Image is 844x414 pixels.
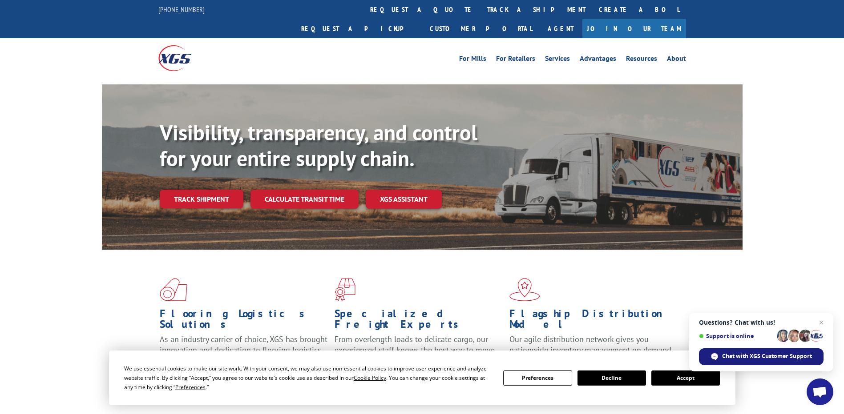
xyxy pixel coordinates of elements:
a: For Retailers [496,55,535,65]
button: Decline [577,370,646,386]
a: Calculate transit time [250,190,359,209]
a: About [667,55,686,65]
img: xgs-icon-flagship-distribution-model-red [509,278,540,301]
div: We use essential cookies to make our site work. With your consent, we may also use non-essential ... [124,364,493,392]
span: Our agile distribution network gives you nationwide inventory management on demand. [509,334,673,355]
div: Chat with XGS Customer Support [699,348,824,365]
a: Request a pickup [295,19,423,38]
span: Cookie Policy [354,374,386,382]
img: xgs-icon-total-supply-chain-intelligence-red [160,278,187,301]
img: xgs-icon-focused-on-flooring-red [335,278,355,301]
a: Agent [539,19,582,38]
span: Questions? Chat with us! [699,319,824,326]
h1: Flooring Logistics Solutions [160,308,328,334]
b: Visibility, transparency, and control for your entire supply chain. [160,119,477,172]
div: Cookie Consent Prompt [109,350,735,405]
span: Support is online [699,333,774,339]
span: Close chat [816,317,827,328]
span: Preferences [175,383,206,391]
span: As an industry carrier of choice, XGS has brought innovation and dedication to flooring logistics... [160,334,327,366]
span: Chat with XGS Customer Support [722,352,812,360]
div: Open chat [807,378,833,405]
a: Customer Portal [423,19,539,38]
a: Advantages [580,55,616,65]
h1: Flagship Distribution Model [509,308,678,334]
a: Services [545,55,570,65]
button: Accept [651,370,720,386]
a: Resources [626,55,657,65]
a: Track shipment [160,190,243,208]
a: Join Our Team [582,19,686,38]
a: For Mills [459,55,486,65]
button: Preferences [503,370,572,386]
a: [PHONE_NUMBER] [158,5,205,14]
a: XGS ASSISTANT [366,190,442,209]
h1: Specialized Freight Experts [335,308,503,334]
p: From overlength loads to delicate cargo, our experienced staff knows the best way to move your fr... [335,334,503,374]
